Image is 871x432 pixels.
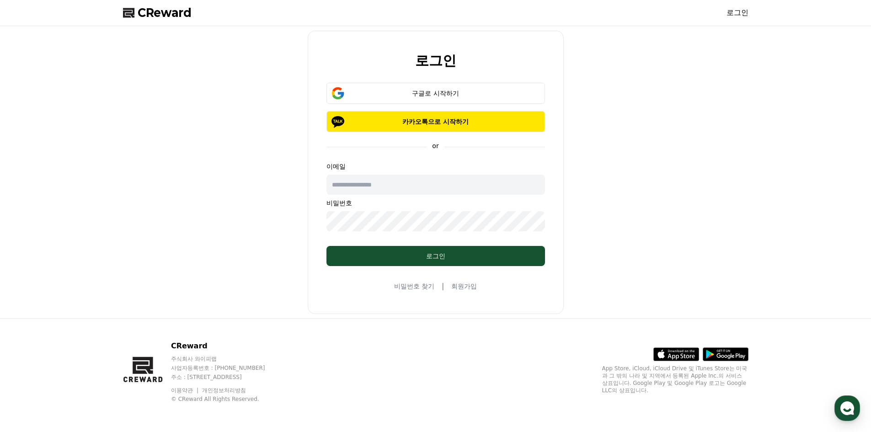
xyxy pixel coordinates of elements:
[60,290,118,313] a: 대화
[602,365,748,394] p: App Store, iCloud, iCloud Drive 및 iTunes Store는 미국과 그 밖의 나라 및 지역에서 등록된 Apple Inc.의 서비스 상표입니다. Goo...
[345,251,527,261] div: 로그인
[171,341,283,352] p: CReward
[340,117,532,126] p: 카카오톡으로 시작하기
[123,5,192,20] a: CReward
[118,290,176,313] a: 설정
[415,53,456,68] h2: 로그인
[326,198,545,208] p: 비밀번호
[326,246,545,266] button: 로그인
[29,304,34,311] span: 홈
[141,304,152,311] span: 설정
[326,162,545,171] p: 이메일
[84,304,95,311] span: 대화
[427,141,444,150] p: or
[171,364,283,372] p: 사업자등록번호 : [PHONE_NUMBER]
[442,281,444,292] span: |
[171,355,283,363] p: 주식회사 와이피랩
[171,373,283,381] p: 주소 : [STREET_ADDRESS]
[727,7,748,18] a: 로그인
[326,83,545,104] button: 구글로 시작하기
[340,89,532,98] div: 구글로 시작하기
[138,5,192,20] span: CReward
[394,282,434,291] a: 비밀번호 찾기
[202,387,246,394] a: 개인정보처리방침
[171,395,283,403] p: © CReward All Rights Reserved.
[3,290,60,313] a: 홈
[451,282,477,291] a: 회원가입
[171,387,200,394] a: 이용약관
[326,111,545,132] button: 카카오톡으로 시작하기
